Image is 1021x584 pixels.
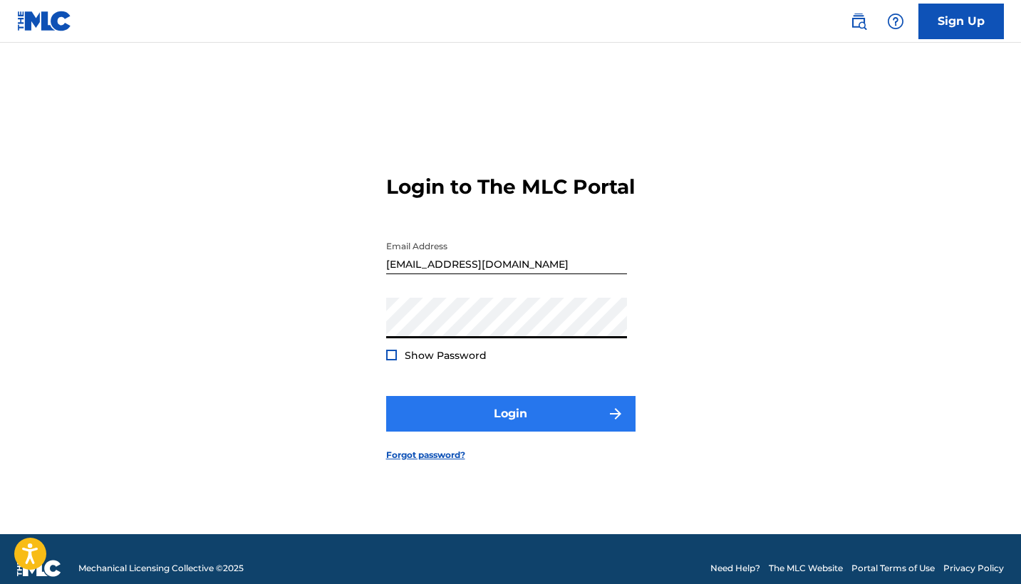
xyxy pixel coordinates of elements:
img: logo [17,560,61,577]
h3: Login to The MLC Portal [386,174,635,199]
iframe: Chat Widget [950,516,1021,584]
img: help [887,13,904,30]
span: Show Password [405,349,487,362]
a: Portal Terms of Use [851,562,935,575]
a: Privacy Policy [943,562,1004,575]
img: MLC Logo [17,11,72,31]
button: Login [386,396,636,432]
a: The MLC Website [769,562,843,575]
a: Forgot password? [386,449,465,462]
a: Sign Up [918,4,1004,39]
a: Need Help? [710,562,760,575]
img: f7272a7cc735f4ea7f67.svg [607,405,624,422]
span: Mechanical Licensing Collective © 2025 [78,562,244,575]
img: search [850,13,867,30]
div: Help [881,7,910,36]
a: Public Search [844,7,873,36]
